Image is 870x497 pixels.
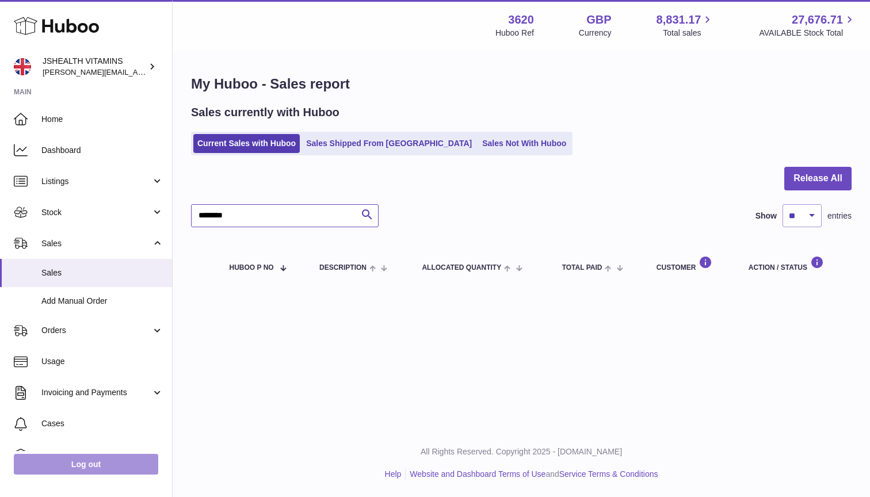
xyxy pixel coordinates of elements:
[657,12,715,39] a: 8,831.17 Total sales
[41,145,163,156] span: Dashboard
[182,446,861,457] p: All Rights Reserved. Copyright 2025 - [DOMAIN_NAME]
[41,267,163,278] span: Sales
[385,469,402,479] a: Help
[230,264,274,272] span: Huboo P no
[191,105,339,120] h2: Sales currently with Huboo
[657,12,701,28] span: 8,831.17
[508,12,534,28] strong: 3620
[41,418,163,429] span: Cases
[14,454,158,475] a: Log out
[759,12,856,39] a: 27,676.71 AVAILABLE Stock Total
[663,28,714,39] span: Total sales
[749,256,840,272] div: Action / Status
[41,296,163,307] span: Add Manual Order
[41,238,151,249] span: Sales
[43,67,231,77] span: [PERSON_NAME][EMAIL_ADDRESS][DOMAIN_NAME]
[41,325,151,336] span: Orders
[759,28,856,39] span: AVAILABLE Stock Total
[319,264,367,272] span: Description
[422,264,501,272] span: ALLOCATED Quantity
[41,114,163,125] span: Home
[478,134,570,153] a: Sales Not With Huboo
[784,167,852,190] button: Release All
[579,28,612,39] div: Currency
[559,469,658,479] a: Service Terms & Conditions
[41,176,151,187] span: Listings
[41,356,163,367] span: Usage
[562,264,602,272] span: Total paid
[495,28,534,39] div: Huboo Ref
[193,134,300,153] a: Current Sales with Huboo
[41,207,151,218] span: Stock
[41,387,151,398] span: Invoicing and Payments
[406,469,658,480] li: and
[792,12,843,28] span: 27,676.71
[827,211,852,221] span: entries
[755,211,777,221] label: Show
[586,12,611,28] strong: GBP
[410,469,545,479] a: Website and Dashboard Terms of Use
[191,75,852,93] h1: My Huboo - Sales report
[43,56,146,78] div: JSHEALTH VITAMINS
[657,256,726,272] div: Customer
[41,449,163,460] span: Channels
[302,134,476,153] a: Sales Shipped From [GEOGRAPHIC_DATA]
[14,58,31,75] img: francesca@jshealthvitamins.com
